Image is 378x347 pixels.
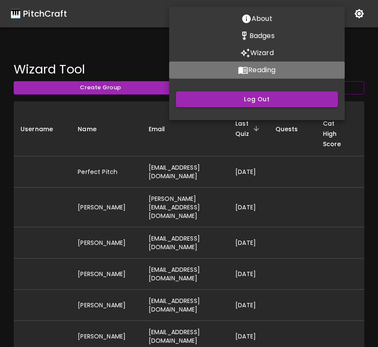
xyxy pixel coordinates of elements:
p: About [252,14,273,24]
p: Badges [249,31,275,41]
button: Stats [169,27,345,44]
button: Log Out [176,91,338,107]
a: Wizard [169,47,345,57]
a: Stats [169,30,345,40]
p: Wizard [250,48,274,58]
button: Reading [169,62,345,79]
button: About [169,10,345,27]
button: Wizard [169,44,345,62]
p: Reading [248,65,275,75]
a: About [169,13,345,23]
a: Reading [169,65,345,74]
